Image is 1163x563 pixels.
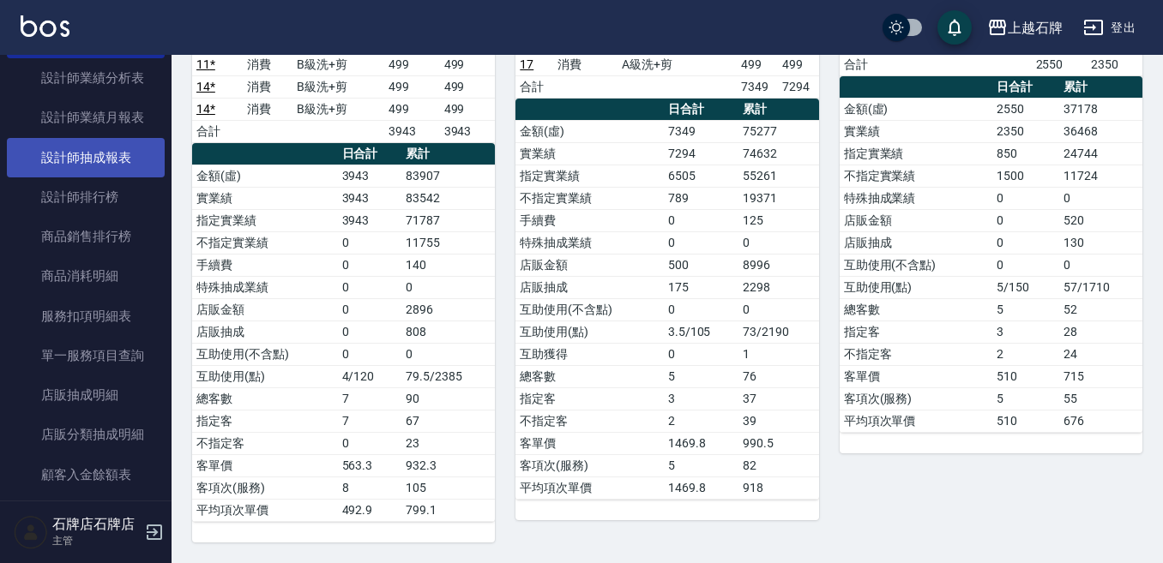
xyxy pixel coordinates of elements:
[840,343,992,365] td: 不指定客
[515,142,663,165] td: 實業績
[401,365,495,387] td: 79.5/2385
[401,320,495,343] td: 808
[937,10,972,45] button: save
[515,209,663,231] td: 手續費
[738,231,818,254] td: 0
[52,533,140,548] p: 主管
[338,454,402,476] td: 563.3
[515,187,663,209] td: 不指定實業績
[992,320,1060,343] td: 3
[664,320,739,343] td: 3.5/105
[401,476,495,499] td: 105
[515,298,663,320] td: 互助使用(不含點)
[664,276,739,298] td: 175
[7,177,165,217] a: 設計師排行榜
[738,187,818,209] td: 19371
[292,53,383,75] td: B級洗+剪
[338,387,402,410] td: 7
[738,120,818,142] td: 75277
[515,254,663,276] td: 店販金額
[520,57,533,71] a: 17
[738,410,818,432] td: 39
[401,410,495,432] td: 67
[243,53,293,75] td: 消費
[21,15,69,37] img: Logo
[338,254,402,276] td: 0
[840,320,992,343] td: 指定客
[192,298,338,320] td: 店販金額
[338,476,402,499] td: 8
[992,231,1060,254] td: 0
[7,296,165,336] a: 服務扣項明細表
[1032,53,1088,75] td: 2550
[338,209,402,231] td: 3943
[515,75,552,98] td: 合計
[440,75,496,98] td: 499
[840,187,992,209] td: 特殊抽成業績
[292,75,383,98] td: B級洗+剪
[515,365,663,387] td: 總客數
[440,53,496,75] td: 499
[192,343,338,365] td: 互助使用(不含點)
[840,53,890,75] td: 合計
[515,454,663,476] td: 客項次(服務)
[192,276,338,298] td: 特殊抽成業績
[1059,343,1142,365] td: 24
[7,98,165,137] a: 設計師業績月報表
[401,499,495,521] td: 799.1
[737,75,778,98] td: 7349
[1059,142,1142,165] td: 24744
[840,365,992,387] td: 客單價
[738,365,818,387] td: 76
[515,387,663,410] td: 指定客
[401,343,495,365] td: 0
[401,254,495,276] td: 140
[401,209,495,231] td: 71787
[738,276,818,298] td: 2298
[664,120,739,142] td: 7349
[243,98,293,120] td: 消費
[980,10,1070,45] button: 上越石牌
[1059,120,1142,142] td: 36468
[7,256,165,296] a: 商品消耗明細
[515,410,663,432] td: 不指定客
[192,143,495,522] table: a dense table
[515,120,663,142] td: 金額(虛)
[401,165,495,187] td: 83907
[338,320,402,343] td: 0
[840,98,992,120] td: 金額(虛)
[664,99,739,121] th: 日合計
[992,298,1060,320] td: 5
[1059,387,1142,410] td: 55
[338,298,402,320] td: 0
[840,231,992,254] td: 店販抽成
[664,454,739,476] td: 5
[14,515,48,549] img: Person
[384,75,440,98] td: 499
[192,410,338,432] td: 指定客
[664,387,739,410] td: 3
[338,343,402,365] td: 0
[737,53,778,75] td: 499
[738,476,818,499] td: 918
[1059,165,1142,187] td: 11724
[1087,53,1142,75] td: 2350
[840,298,992,320] td: 總客數
[401,231,495,254] td: 11755
[1076,12,1142,44] button: 登出
[1059,76,1142,99] th: 累計
[1059,320,1142,343] td: 28
[192,387,338,410] td: 總客數
[738,387,818,410] td: 37
[338,365,402,387] td: 4/120
[7,336,165,375] a: 單一服務項目查詢
[1059,365,1142,387] td: 715
[778,53,819,75] td: 499
[440,98,496,120] td: 499
[192,120,243,142] td: 合計
[338,499,402,521] td: 492.9
[7,375,165,415] a: 店販抽成明細
[553,53,618,75] td: 消費
[664,476,739,499] td: 1469.8
[992,410,1060,432] td: 510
